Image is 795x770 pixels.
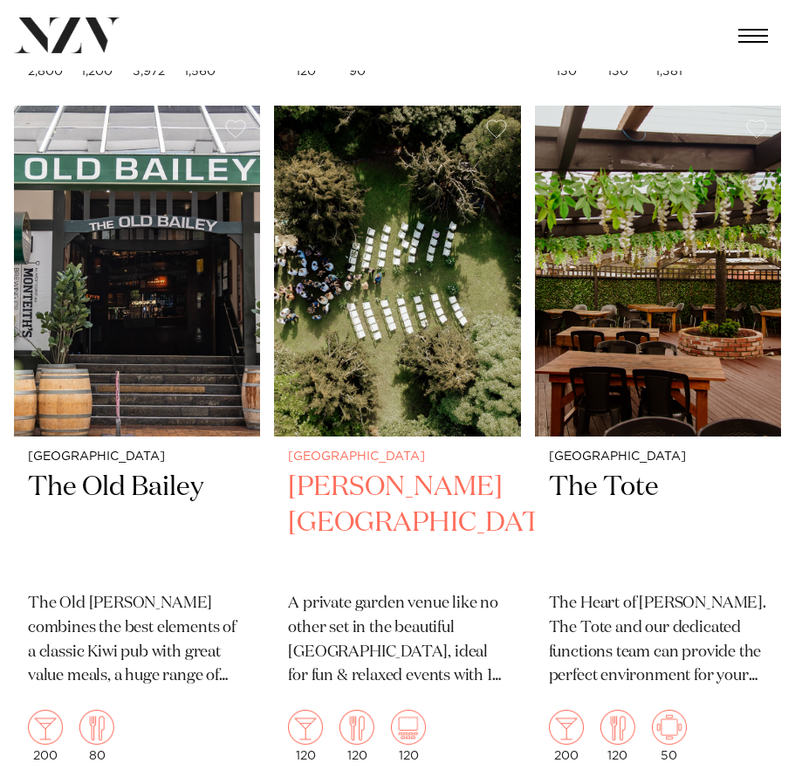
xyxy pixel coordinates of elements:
[28,710,63,745] img: cocktail.png
[549,710,584,745] img: cocktail.png
[28,592,246,690] p: The Old [PERSON_NAME] combines the best elements of a classic Kiwi pub with great value meals, a ...
[28,450,246,464] small: [GEOGRAPHIC_DATA]
[652,710,687,762] div: 50
[288,471,506,578] h2: [PERSON_NAME][GEOGRAPHIC_DATA]
[339,710,374,745] img: dining.png
[288,710,323,762] div: 120
[549,471,767,578] h2: The Tote
[549,710,584,762] div: 200
[600,710,635,745] img: dining.png
[28,471,246,578] h2: The Old Bailey
[652,710,687,745] img: meeting.png
[288,450,506,464] small: [GEOGRAPHIC_DATA]
[79,710,114,762] div: 80
[549,592,767,690] p: The Heart of [PERSON_NAME]. The Tote and our dedicated functions team can provide the perfect env...
[391,710,426,762] div: 120
[288,710,323,745] img: cocktail.png
[79,710,114,745] img: dining.png
[14,17,120,53] img: nzv-logo.png
[339,710,374,762] div: 120
[391,710,426,745] img: theatre.png
[288,592,506,690] p: A private garden venue like no other set in the beautiful [GEOGRAPHIC_DATA], ideal for fun & rela...
[549,450,767,464] small: [GEOGRAPHIC_DATA]
[600,710,635,762] div: 120
[28,710,63,762] div: 200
